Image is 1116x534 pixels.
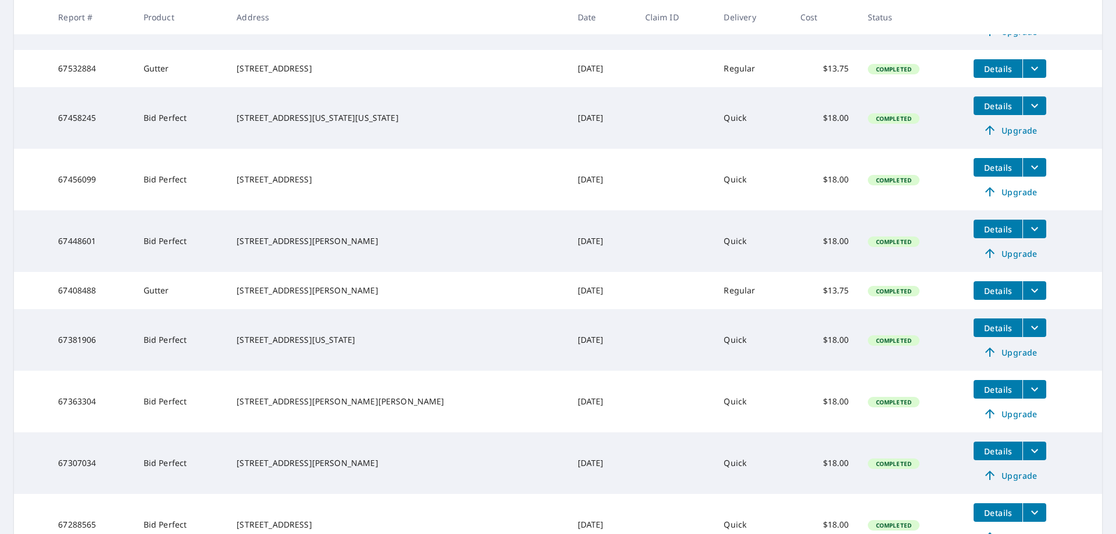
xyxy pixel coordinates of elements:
button: detailsBtn-67532884 [974,59,1022,78]
button: filesDropdownBtn-67532884 [1022,59,1046,78]
span: Details [981,285,1015,296]
span: Details [981,322,1015,334]
td: Bid Perfect [134,309,228,371]
div: [STREET_ADDRESS] [237,63,559,74]
button: filesDropdownBtn-67458245 [1022,96,1046,115]
span: Details [981,63,1015,74]
div: [STREET_ADDRESS] [237,519,559,531]
td: 67381906 [49,309,134,371]
td: Regular [714,50,791,87]
button: filesDropdownBtn-67408488 [1022,281,1046,300]
td: $18.00 [791,371,859,432]
span: Completed [869,65,918,73]
span: Completed [869,398,918,406]
td: $18.00 [791,87,859,149]
td: Regular [714,272,791,309]
div: [STREET_ADDRESS] [237,174,559,185]
div: [STREET_ADDRESS][US_STATE][US_STATE] [237,112,559,124]
td: [DATE] [568,149,636,210]
td: [DATE] [568,272,636,309]
button: filesDropdownBtn-67363304 [1022,380,1046,399]
span: Details [981,446,1015,457]
td: Gutter [134,272,228,309]
span: Upgrade [981,468,1039,482]
td: $18.00 [791,432,859,494]
td: Quick [714,432,791,494]
a: Upgrade [974,244,1046,263]
button: detailsBtn-67408488 [974,281,1022,300]
span: Details [981,224,1015,235]
span: Upgrade [981,185,1039,199]
button: filesDropdownBtn-67288565 [1022,503,1046,522]
td: 67456099 [49,149,134,210]
span: Completed [869,238,918,246]
td: Quick [714,371,791,432]
td: 67458245 [49,87,134,149]
span: Details [981,101,1015,112]
button: detailsBtn-67456099 [974,158,1022,177]
td: [DATE] [568,210,636,272]
span: Completed [869,521,918,529]
a: Upgrade [974,121,1046,139]
button: detailsBtn-67288565 [974,503,1022,522]
span: Completed [869,114,918,123]
div: [STREET_ADDRESS][PERSON_NAME][PERSON_NAME] [237,396,559,407]
td: $18.00 [791,309,859,371]
td: Bid Perfect [134,432,228,494]
td: Bid Perfect [134,149,228,210]
a: Upgrade [974,404,1046,423]
span: Completed [869,336,918,345]
td: Quick [714,309,791,371]
button: detailsBtn-67448601 [974,220,1022,238]
span: Completed [869,287,918,295]
td: 67448601 [49,210,134,272]
td: Quick [714,87,791,149]
td: [DATE] [568,371,636,432]
button: detailsBtn-67458245 [974,96,1022,115]
td: $18.00 [791,149,859,210]
a: Upgrade [974,466,1046,485]
span: Completed [869,176,918,184]
span: Details [981,384,1015,395]
button: detailsBtn-67363304 [974,380,1022,399]
button: filesDropdownBtn-67456099 [1022,158,1046,177]
td: [DATE] [568,50,636,87]
button: filesDropdownBtn-67381906 [1022,318,1046,337]
div: [STREET_ADDRESS][PERSON_NAME] [237,235,559,247]
td: [DATE] [568,309,636,371]
span: Upgrade [981,407,1039,421]
span: Upgrade [981,123,1039,137]
td: 67408488 [49,272,134,309]
span: Upgrade [981,246,1039,260]
a: Upgrade [974,182,1046,201]
td: 67363304 [49,371,134,432]
span: Upgrade [981,345,1039,359]
td: Bid Perfect [134,371,228,432]
button: detailsBtn-67381906 [974,318,1022,337]
button: filesDropdownBtn-67307034 [1022,442,1046,460]
button: filesDropdownBtn-67448601 [1022,220,1046,238]
span: Details [981,162,1015,173]
td: 67532884 [49,50,134,87]
div: [STREET_ADDRESS][US_STATE] [237,334,559,346]
td: Bid Perfect [134,87,228,149]
td: $13.75 [791,272,859,309]
div: [STREET_ADDRESS][PERSON_NAME] [237,457,559,469]
td: Bid Perfect [134,210,228,272]
td: [DATE] [568,87,636,149]
td: Quick [714,210,791,272]
td: Gutter [134,50,228,87]
td: Quick [714,149,791,210]
button: detailsBtn-67307034 [974,442,1022,460]
td: $18.00 [791,210,859,272]
td: 67307034 [49,432,134,494]
td: [DATE] [568,432,636,494]
td: $13.75 [791,50,859,87]
span: Details [981,507,1015,518]
a: Upgrade [974,343,1046,361]
div: [STREET_ADDRESS][PERSON_NAME] [237,285,559,296]
span: Completed [869,460,918,468]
